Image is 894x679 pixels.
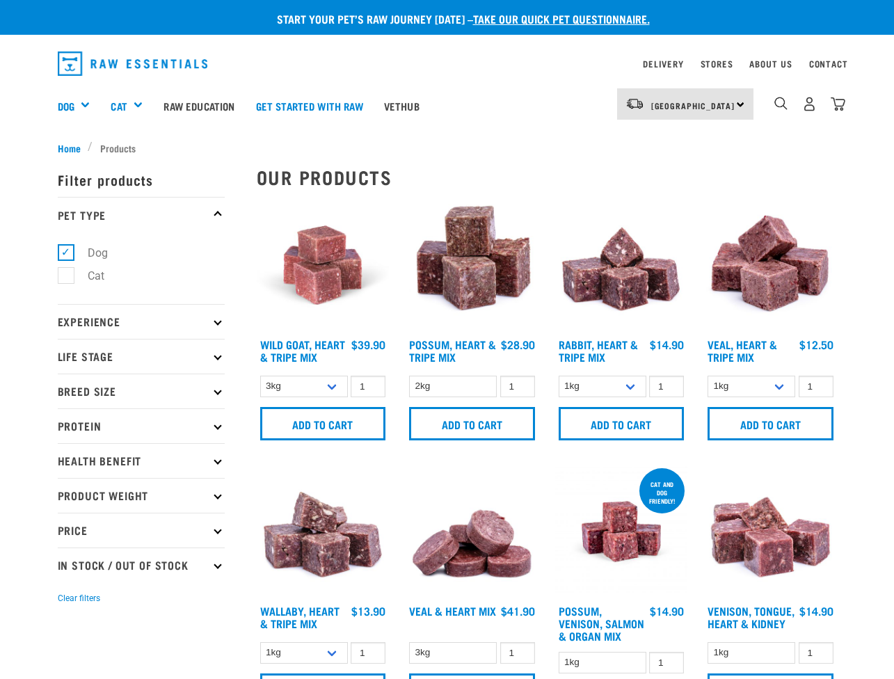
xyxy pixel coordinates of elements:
span: Home [58,141,81,155]
img: Pile Of Cubed Venison Tongue Mix For Pets [704,465,837,598]
a: Delivery [643,61,683,66]
input: Add to cart [559,407,685,440]
a: Veal, Heart & Tripe Mix [708,341,777,360]
div: $41.90 [501,605,535,617]
a: Home [58,141,88,155]
input: Add to cart [708,407,833,440]
input: 1 [351,642,385,664]
p: Filter products [58,162,225,197]
a: Possum, Heart & Tripe Mix [409,341,496,360]
input: 1 [500,376,535,397]
a: Rabbit, Heart & Tripe Mix [559,341,638,360]
div: $28.90 [501,338,535,351]
input: 1 [649,652,684,673]
p: Life Stage [58,339,225,374]
a: Contact [809,61,848,66]
a: About Us [749,61,792,66]
img: 1067 Possum Heart Tripe Mix 01 [406,199,538,332]
p: Health Benefit [58,443,225,478]
a: Possum, Venison, Salmon & Organ Mix [559,607,644,639]
input: 1 [500,642,535,664]
label: Cat [65,267,110,285]
nav: dropdown navigation [47,46,848,81]
p: Breed Size [58,374,225,408]
input: 1 [799,376,833,397]
div: $39.90 [351,338,385,351]
img: Possum Venison Salmon Organ 1626 [555,465,688,598]
input: Add to cart [260,407,386,440]
div: cat and dog friendly! [639,474,685,511]
a: Stores [701,61,733,66]
div: $14.90 [799,605,833,617]
label: Dog [65,244,113,262]
p: Price [58,513,225,548]
input: Add to cart [409,407,535,440]
a: Wallaby, Heart & Tripe Mix [260,607,340,626]
p: In Stock / Out Of Stock [58,548,225,582]
img: home-icon-1@2x.png [774,97,788,110]
a: Veal & Heart Mix [409,607,496,614]
div: $14.90 [650,338,684,351]
h2: Our Products [257,166,837,188]
img: home-icon@2x.png [831,97,845,111]
div: $13.90 [351,605,385,617]
p: Product Weight [58,478,225,513]
img: 1152 Veal Heart Medallions 01 [406,465,538,598]
a: Raw Education [153,78,245,134]
input: 1 [799,642,833,664]
p: Pet Type [58,197,225,232]
a: Cat [111,98,127,114]
a: Get started with Raw [246,78,374,134]
p: Protein [58,408,225,443]
img: Raw Essentials Logo [58,51,208,76]
img: Cubes [704,199,837,332]
img: 1174 Wallaby Heart Tripe Mix 01 [257,465,390,598]
img: user.png [802,97,817,111]
a: Venison, Tongue, Heart & Kidney [708,607,795,626]
a: take our quick pet questionnaire. [473,15,650,22]
nav: breadcrumbs [58,141,837,155]
img: Goat Heart Tripe 8451 [257,199,390,332]
a: Vethub [374,78,430,134]
input: 1 [649,376,684,397]
button: Clear filters [58,592,100,605]
p: Experience [58,304,225,339]
img: 1175 Rabbit Heart Tripe Mix 01 [555,199,688,332]
span: [GEOGRAPHIC_DATA] [651,103,735,108]
a: Dog [58,98,74,114]
a: Wild Goat, Heart & Tripe Mix [260,341,345,360]
input: 1 [351,376,385,397]
div: $14.90 [650,605,684,617]
div: $12.50 [799,338,833,351]
img: van-moving.png [625,97,644,110]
